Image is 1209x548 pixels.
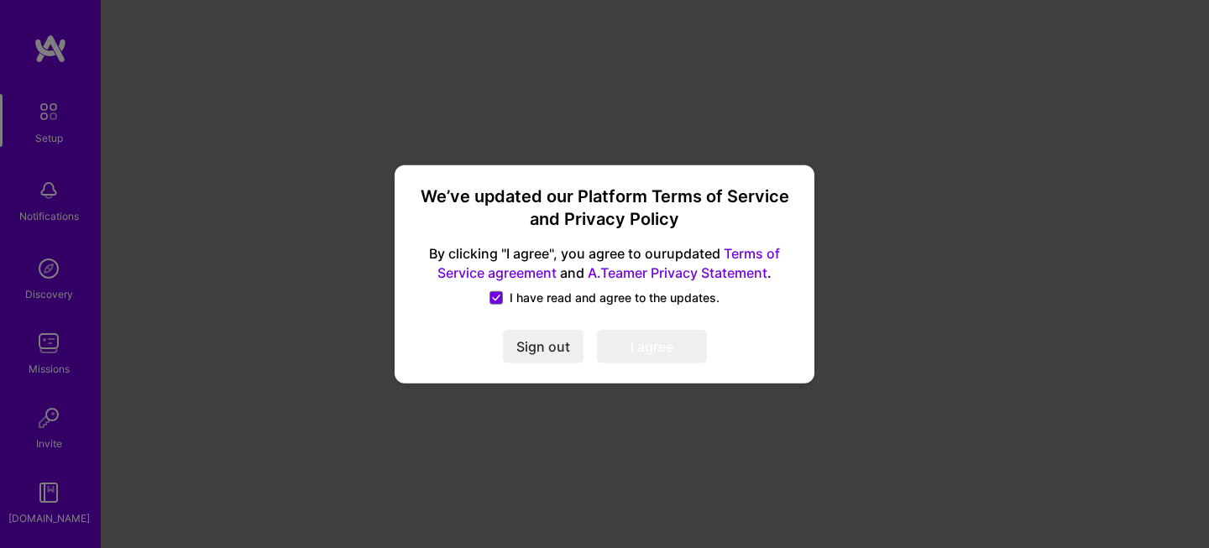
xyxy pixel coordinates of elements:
button: I agree [597,330,707,363]
button: Sign out [503,330,584,363]
h3: We’ve updated our Platform Terms of Service and Privacy Policy [415,185,794,231]
span: By clicking "I agree", you agree to our updated and . [415,244,794,283]
a: Terms of Service agreement [437,245,780,281]
a: A.Teamer Privacy Statement [588,264,767,281]
span: I have read and agree to the updates. [510,290,720,306]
